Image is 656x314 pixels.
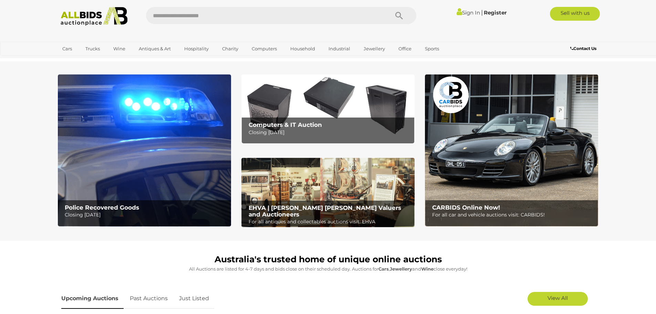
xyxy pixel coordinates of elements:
a: Jewellery [359,43,389,54]
img: EHVA | Evans Hastings Valuers and Auctioneers [241,158,415,227]
img: Computers & IT Auction [241,74,415,144]
a: Computers & IT Auction Computers & IT Auction Closing [DATE] [241,74,415,144]
a: Trucks [81,43,104,54]
a: Office [394,43,416,54]
button: Search [382,7,416,24]
b: Police Recovered Goods [65,204,139,211]
h1: Australia's trusted home of unique online auctions [61,255,595,264]
a: Antiques & Art [134,43,175,54]
a: Charity [218,43,243,54]
img: Allbids.com.au [57,7,132,26]
p: Closing [DATE] [249,128,411,137]
a: Register [484,9,507,16]
a: Industrial [324,43,355,54]
b: Contact Us [570,46,596,51]
a: Sports [420,43,444,54]
a: Sign In [457,9,480,16]
a: Past Auctions [125,288,173,309]
a: Contact Us [570,45,598,52]
a: Upcoming Auctions [61,288,124,309]
a: Police Recovered Goods Police Recovered Goods Closing [DATE] [58,74,231,226]
a: Cars [58,43,76,54]
a: Wine [109,43,130,54]
p: For all car and vehicle auctions visit: CARBIDS! [432,211,594,219]
b: CARBIDS Online Now! [432,204,500,211]
p: All Auctions are listed for 4-7 days and bids close on their scheduled day. Auctions for , and cl... [61,265,595,273]
a: [GEOGRAPHIC_DATA] [58,54,116,66]
a: Household [286,43,320,54]
p: For all antiques and collectables auctions visit: EHVA [249,217,411,226]
strong: Cars [378,266,389,272]
span: View All [548,295,568,301]
a: Just Listed [174,288,214,309]
a: Computers [247,43,281,54]
img: CARBIDS Online Now! [425,74,598,226]
a: Sell with us [550,7,600,21]
a: Hospitality [180,43,213,54]
img: Police Recovered Goods [58,74,231,226]
strong: Wine [421,266,434,272]
span: | [481,9,483,16]
a: EHVA | Evans Hastings Valuers and Auctioneers EHVA | [PERSON_NAME] [PERSON_NAME] Valuers and Auct... [241,158,415,227]
a: CARBIDS Online Now! CARBIDS Online Now! For all car and vehicle auctions visit: CARBIDS! [425,74,598,226]
strong: Jewellery [390,266,412,272]
p: Closing [DATE] [65,211,227,219]
b: Computers & IT Auction [249,121,322,128]
b: EHVA | [PERSON_NAME] [PERSON_NAME] Valuers and Auctioneers [249,204,401,218]
a: View All [528,292,588,306]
